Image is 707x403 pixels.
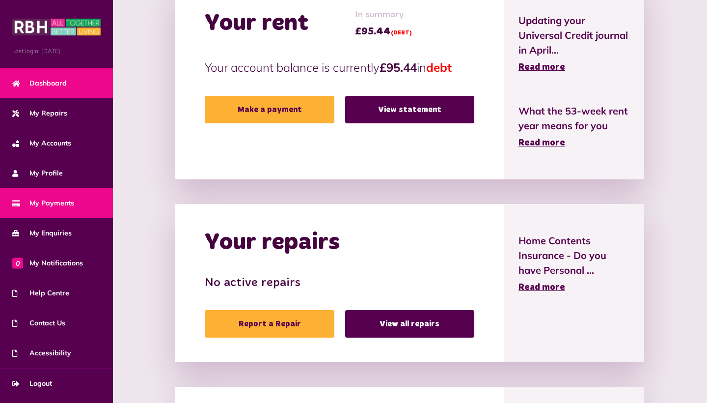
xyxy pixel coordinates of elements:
a: View all repairs [345,310,474,338]
span: Contact Us [12,318,65,328]
span: Read more [518,63,565,72]
a: Make a payment [205,96,334,123]
p: Your account balance is currently in [205,58,474,76]
span: Last login: [DATE] [12,47,101,56]
span: Read more [518,139,565,147]
span: Logout [12,378,52,389]
span: My Enquiries [12,228,72,238]
span: My Profile [12,168,63,178]
span: What the 53-week rent year means for you [518,104,629,133]
span: My Repairs [12,108,67,118]
span: Dashboard [12,78,67,88]
a: Report a Repair [205,310,334,338]
strong: £95.44 [380,60,417,75]
a: View statement [345,96,474,123]
span: debt [426,60,452,75]
img: MyRBH [12,17,101,37]
span: (DEBT) [391,30,412,36]
span: Home Contents Insurance - Do you have Personal ... [518,233,629,278]
span: Updating your Universal Credit journal in April... [518,13,629,58]
span: My Notifications [12,258,83,268]
span: In summary [355,8,412,22]
span: My Payments [12,198,74,208]
span: Accessibility [12,348,71,358]
span: 0 [12,258,23,268]
a: Updating your Universal Credit journal in April... Read more [518,13,629,74]
h2: Your repairs [205,229,340,257]
a: Home Contents Insurance - Do you have Personal ... Read more [518,233,629,294]
span: Read more [518,283,565,292]
h2: Your rent [205,9,308,38]
span: £95.44 [355,24,412,39]
a: What the 53-week rent year means for you Read more [518,104,629,150]
span: My Accounts [12,138,71,148]
span: Help Centre [12,288,69,298]
h3: No active repairs [205,276,474,290]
